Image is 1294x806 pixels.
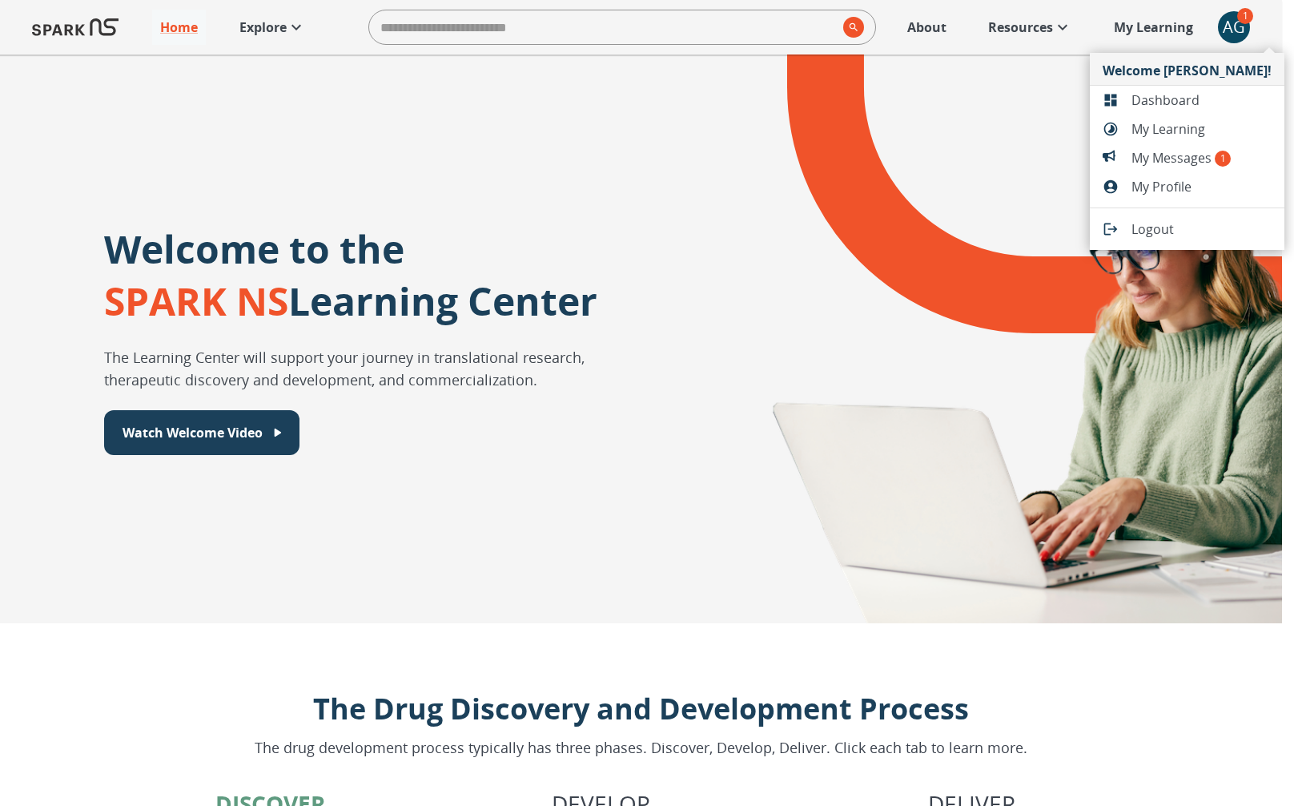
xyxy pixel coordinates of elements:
span: My Profile [1131,177,1272,196]
span: My Learning [1131,119,1272,139]
li: Welcome [PERSON_NAME]! [1090,53,1284,86]
span: My Messages [1131,148,1272,167]
span: 1 [1215,151,1231,167]
span: Dashboard [1131,91,1272,110]
span: Logout [1131,220,1272,239]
